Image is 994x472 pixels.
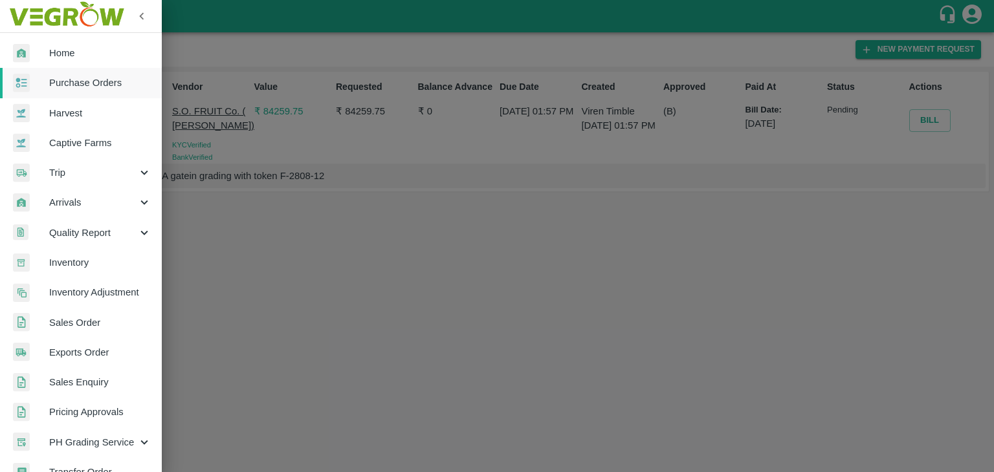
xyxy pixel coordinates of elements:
[49,46,151,60] span: Home
[13,373,30,392] img: sales
[49,375,151,389] span: Sales Enquiry
[49,195,137,209] span: Arrivals
[49,76,151,90] span: Purchase Orders
[49,285,151,299] span: Inventory Adjustment
[13,433,30,451] img: whTracker
[13,253,30,272] img: whInventory
[13,133,30,153] img: harvest
[13,403,30,422] img: sales
[13,74,30,92] img: reciept
[13,164,30,182] img: delivery
[49,316,151,330] span: Sales Order
[13,44,30,63] img: whArrival
[13,283,30,302] img: inventory
[49,136,151,150] span: Captive Farms
[13,103,30,123] img: harvest
[49,226,137,240] span: Quality Report
[49,255,151,270] span: Inventory
[49,405,151,419] span: Pricing Approvals
[13,224,28,241] img: qualityReport
[13,313,30,332] img: sales
[49,166,137,180] span: Trip
[49,106,151,120] span: Harvest
[13,193,30,212] img: whArrival
[13,343,30,361] img: shipments
[49,345,151,359] span: Exports Order
[49,435,137,449] span: PH Grading Service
